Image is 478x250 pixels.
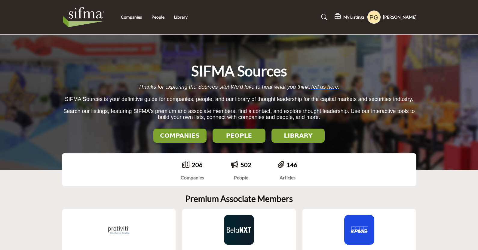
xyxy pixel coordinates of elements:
div: Companies [181,174,204,181]
span: Thanks for exploring the Sources site! We’d love to hear what you think. . [138,84,339,90]
button: LIBRARY [271,129,325,143]
span: SIFMA Sources is your definitive guide for companies, people, and our library of thought leadersh... [65,96,413,102]
h5: My Listings [343,14,364,20]
h2: LIBRARY [273,132,323,139]
h1: SIFMA Sources [191,62,287,80]
img: KPMG LLP [344,215,374,245]
div: People [231,174,251,181]
img: Protiviti [104,215,134,245]
img: Site Logo [62,5,109,29]
h2: Premium Associate Members [185,194,293,204]
h2: COMPANIES [155,132,205,139]
img: BetaNXT [224,215,254,245]
div: My Listings [335,14,364,21]
a: 146 [286,161,297,168]
a: Library [174,14,188,20]
button: COMPANIES [153,129,207,143]
a: 502 [241,161,251,168]
button: PEOPLE [213,129,266,143]
a: Companies [121,14,142,20]
span: Search our listings, featuring SIFMA's premium and associate members; find a contact, and explore... [63,108,415,120]
h2: PEOPLE [214,132,264,139]
a: People [152,14,164,20]
a: 206 [192,161,203,168]
h5: [PERSON_NAME] [383,14,416,20]
a: Search [315,12,331,22]
button: Show hide supplier dropdown [367,11,381,24]
div: Articles [278,174,297,181]
a: Tell us here [310,84,338,90]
